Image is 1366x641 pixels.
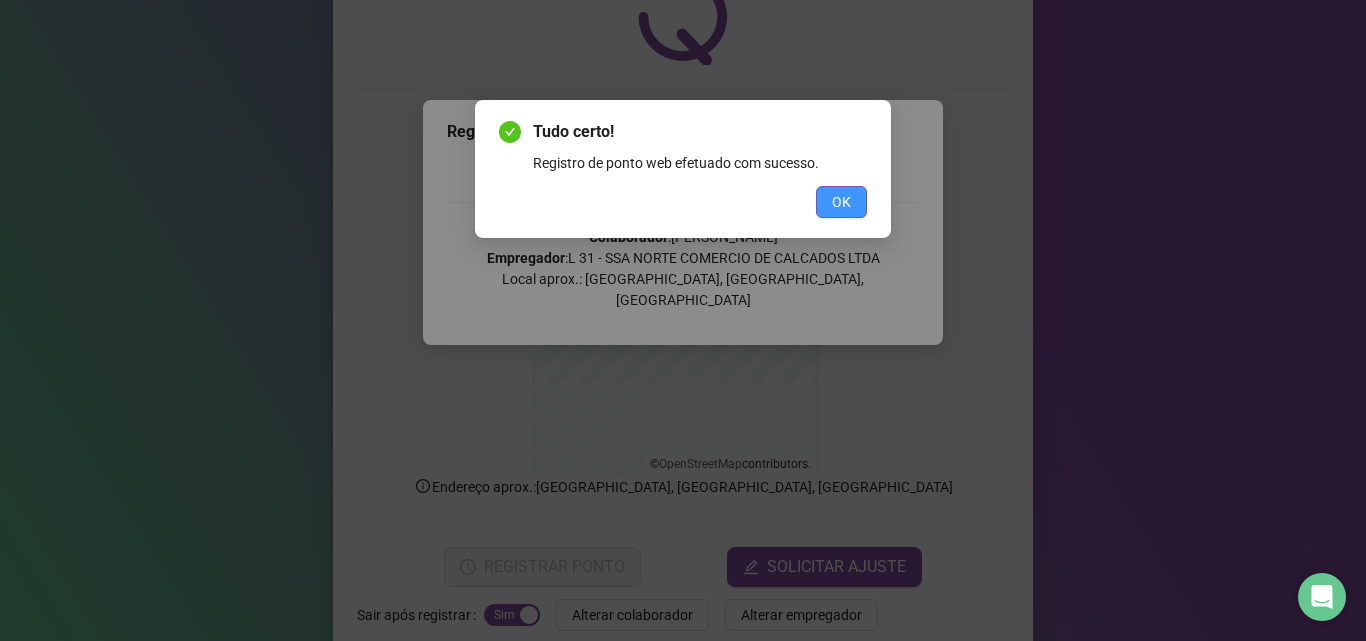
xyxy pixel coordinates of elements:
span: check-circle [499,121,521,143]
button: OK [816,186,867,218]
span: OK [832,191,851,213]
span: Tudo certo! [533,120,867,144]
div: Registro de ponto web efetuado com sucesso. [533,152,867,174]
div: Open Intercom Messenger [1298,573,1346,621]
